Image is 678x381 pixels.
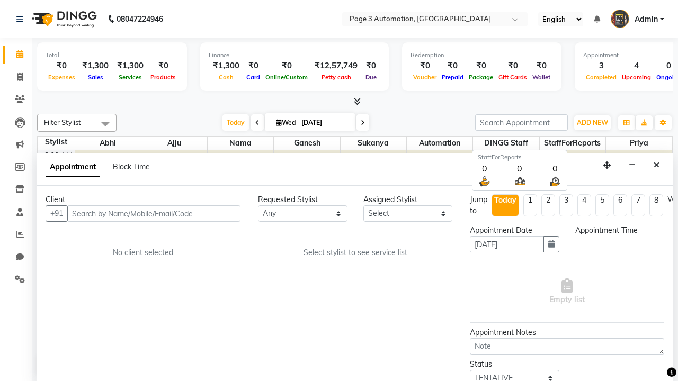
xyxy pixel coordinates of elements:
[548,162,561,175] div: 0
[540,137,605,150] span: StaffForReports
[116,74,145,81] span: Services
[273,119,298,126] span: Wed
[494,195,516,206] div: Today
[530,60,553,72] div: ₹0
[304,247,407,258] span: Select stylist to see service list
[46,194,240,205] div: Client
[44,118,81,126] span: Filter Stylist
[341,137,406,150] span: Sukanya
[222,114,249,131] span: Today
[310,60,362,72] div: ₹12,57,749
[263,60,310,72] div: ₹0
[208,137,273,150] span: Nama
[258,194,347,205] div: Requested Stylist
[46,74,78,81] span: Expenses
[470,194,487,216] div: Jump to
[470,225,559,236] div: Appointment Date
[635,14,658,25] span: Admin
[209,51,380,60] div: Finance
[619,74,654,81] span: Upcoming
[513,175,527,188] img: queue.png
[475,114,568,131] input: Search Appointment
[549,278,585,305] span: Empty list
[411,60,439,72] div: ₹0
[631,194,645,216] li: 7
[595,194,609,216] li: 5
[559,194,573,216] li: 3
[611,10,629,28] img: Admin
[478,162,491,175] div: 0
[71,247,215,258] div: No client selected
[439,74,466,81] span: Prepaid
[575,225,665,236] div: Appointment Time
[363,74,379,81] span: Due
[362,60,380,72] div: ₹0
[46,158,100,177] span: Appointment
[496,74,530,81] span: Gift Cards
[244,74,263,81] span: Card
[619,60,654,72] div: 4
[473,137,539,150] span: DINGG Staff
[113,162,150,171] span: Block Time
[513,162,527,175] div: 0
[67,205,240,222] input: Search by Name/Mobile/Email/Code
[530,74,553,81] span: Wallet
[548,175,561,188] img: wait_time.png
[466,60,496,72] div: ₹0
[363,194,453,205] div: Assigned Stylist
[577,194,591,216] li: 4
[466,74,496,81] span: Package
[46,60,78,72] div: ₹0
[649,194,663,216] li: 8
[411,74,439,81] span: Voucher
[263,74,310,81] span: Online/Custom
[583,60,619,72] div: 3
[613,194,627,216] li: 6
[470,327,664,338] div: Appointment Notes
[117,4,163,34] b: 08047224946
[141,137,207,150] span: Ajju
[439,60,466,72] div: ₹0
[148,60,179,72] div: ₹0
[319,74,354,81] span: Petty cash
[148,74,179,81] span: Products
[274,137,340,150] span: Ganesh
[85,74,106,81] span: Sales
[209,60,244,72] div: ₹1,300
[541,194,555,216] li: 2
[407,137,472,150] span: Automation
[75,137,141,150] span: Abhi
[42,150,75,161] div: 8:00 AM
[577,119,608,126] span: ADD NEW
[574,115,611,130] button: ADD NEW
[649,157,664,174] button: Close
[583,74,619,81] span: Completed
[470,359,559,370] div: Status
[244,60,263,72] div: ₹0
[496,60,530,72] div: ₹0
[216,74,236,81] span: Cash
[46,205,68,222] button: +91
[38,137,75,148] div: Stylist
[478,175,491,188] img: serve.png
[470,236,544,252] input: yyyy-mm-dd
[523,194,537,216] li: 1
[478,153,561,162] div: StaffForReports
[78,60,113,72] div: ₹1,300
[298,115,351,131] input: 2025-09-03
[113,60,148,72] div: ₹1,300
[606,137,672,150] span: Priya
[46,51,179,60] div: Total
[27,4,100,34] img: logo
[411,51,553,60] div: Redemption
